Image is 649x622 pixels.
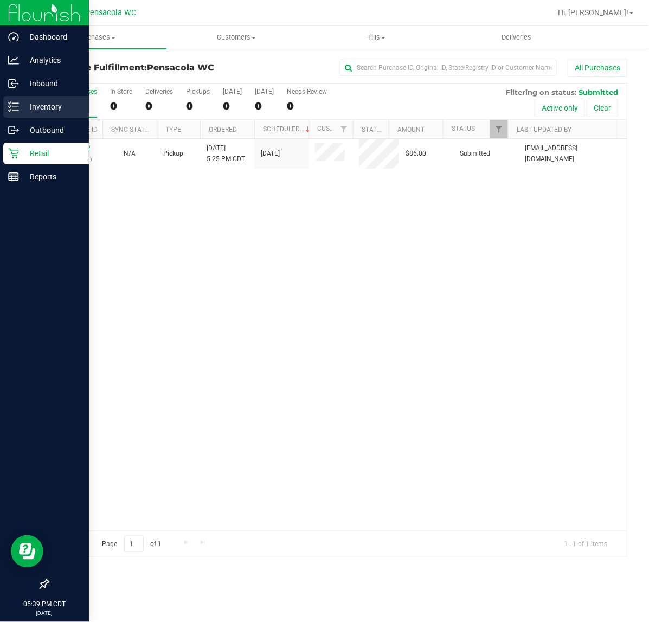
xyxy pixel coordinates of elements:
[317,125,351,132] a: Customer
[287,88,327,95] div: Needs Review
[209,126,237,133] a: Ordered
[26,26,166,49] a: Purchases
[535,99,585,117] button: Active only
[525,143,620,164] span: [EMAIL_ADDRESS][DOMAIN_NAME]
[167,33,306,42] span: Customers
[5,609,84,617] p: [DATE]
[287,100,327,112] div: 0
[555,536,616,552] span: 1 - 1 of 1 items
[8,148,19,159] inline-svg: Retail
[186,100,210,112] div: 0
[26,33,166,42] span: Purchases
[147,62,214,73] span: Pensacola WC
[166,26,307,49] a: Customers
[19,124,84,137] p: Outbound
[406,149,426,159] span: $86.00
[223,100,242,112] div: 0
[19,77,84,90] p: Inbound
[8,78,19,89] inline-svg: Inbound
[124,149,136,159] button: N/A
[163,149,183,159] span: Pickup
[207,143,245,164] span: [DATE] 5:25 PM CDT
[8,171,19,182] inline-svg: Reports
[124,150,136,157] span: Not Applicable
[186,88,210,95] div: PickUps
[19,54,84,67] p: Analytics
[8,101,19,112] inline-svg: Inventory
[255,100,274,112] div: 0
[223,88,242,95] div: [DATE]
[165,126,181,133] a: Type
[261,149,280,159] span: [DATE]
[487,33,546,42] span: Deliveries
[8,125,19,136] inline-svg: Outbound
[340,60,557,76] input: Search Purchase ID, Original ID, State Registry ID or Customer Name...
[85,8,136,17] span: Pensacola WC
[11,535,43,568] iframe: Resource center
[517,126,571,133] a: Last Updated By
[145,88,173,95] div: Deliveries
[8,55,19,66] inline-svg: Analytics
[307,33,446,42] span: Tills
[447,26,587,49] a: Deliveries
[558,8,628,17] span: Hi, [PERSON_NAME]!
[8,31,19,42] inline-svg: Dashboard
[111,126,153,133] a: Sync Status
[124,536,144,553] input: 1
[306,26,447,49] a: Tills
[490,120,508,138] a: Filter
[587,99,618,117] button: Clear
[460,149,490,159] span: Submitted
[19,30,84,43] p: Dashboard
[145,100,173,112] div: 0
[362,126,419,133] a: State Registry ID
[19,147,84,160] p: Retail
[568,59,627,77] button: All Purchases
[110,88,132,95] div: In Store
[579,88,618,97] span: Submitted
[335,120,353,138] a: Filter
[48,63,241,73] h3: Purchase Fulfillment:
[506,88,576,97] span: Filtering on status:
[19,170,84,183] p: Reports
[5,599,84,609] p: 05:39 PM CDT
[93,536,171,553] span: Page of 1
[19,100,84,113] p: Inventory
[397,126,425,133] a: Amount
[452,125,475,132] a: Status
[110,100,132,112] div: 0
[255,88,274,95] div: [DATE]
[263,125,312,133] a: Scheduled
